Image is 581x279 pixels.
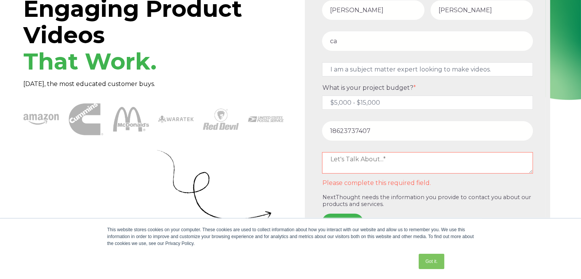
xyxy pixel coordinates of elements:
[107,226,474,247] div: This website stores cookies on your computer. These cookies are used to collect information about...
[322,180,533,187] label: Please complete this required field.
[203,101,239,137] img: Red Devil
[23,80,155,88] span: [DATE], the most educated customer buys.
[322,84,413,91] span: What is your project budget?
[69,102,103,136] img: Cummins
[322,0,424,20] input: First Name*
[322,194,533,208] p: NextThought needs the information you provide to contact you about our products and services.
[113,101,149,137] img: McDonalds 1
[23,101,59,137] img: amazon-1
[322,31,533,51] input: Email Address*
[158,101,194,137] img: Waratek logo
[248,101,284,137] img: USPS
[23,47,157,75] span: That Work.
[322,121,533,141] input: Phone number*
[419,254,444,269] a: Got it.
[322,214,363,230] input: SUBMIT
[430,0,533,20] input: Last Name*
[157,149,271,219] img: Curly Arrow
